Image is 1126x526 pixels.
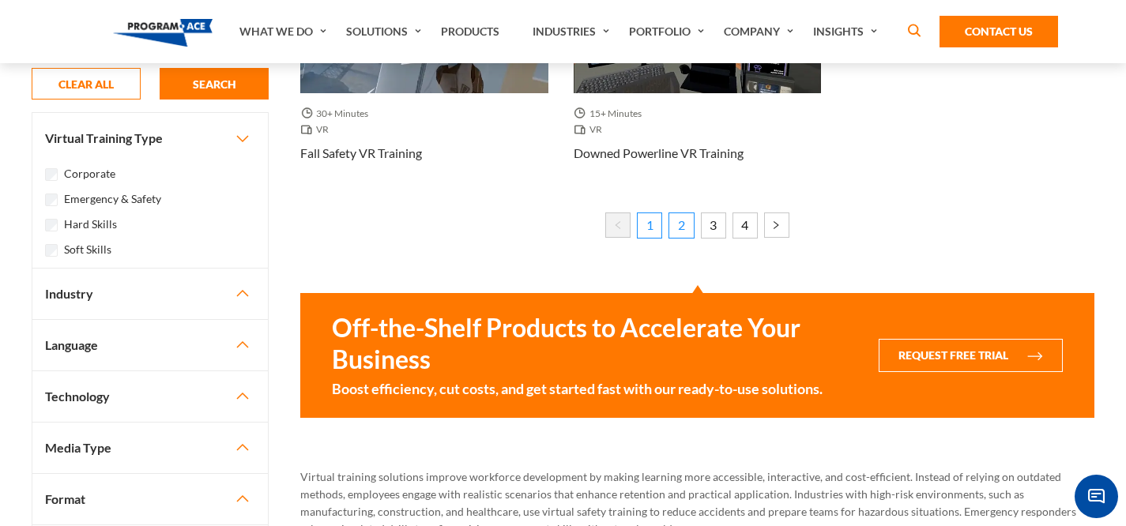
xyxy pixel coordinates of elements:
a: 2 [668,212,694,238]
input: Hard Skills [45,219,58,231]
input: Corporate [45,168,58,181]
label: Emergency & Safety [64,190,161,208]
h3: Fall Safety VR Training [300,144,422,163]
button: Virtual Training Type [32,113,268,163]
img: Program-Ace [113,19,213,47]
button: Media Type [32,423,268,473]
span: 1 [637,212,662,238]
button: Language [32,320,268,370]
small: Boost efficiency, cut costs, and get started fast with our ready-to-use solutions. [332,378,860,399]
li: « Previous [605,212,631,242]
input: Soft Skills [45,244,58,257]
label: Corporate [64,165,115,182]
button: CLEAR ALL [32,68,141,100]
button: Format [32,474,268,524]
span: 15+ Minutes [574,106,648,122]
button: Request Free Trial [879,339,1063,372]
strong: Off-the-Shelf Products to Accelerate Your Business [332,312,860,375]
label: Hard Skills [64,216,117,233]
button: Industry [32,269,268,319]
label: Soft Skills [64,241,111,258]
input: Emergency & Safety [45,193,58,206]
span: Chat Widget [1075,475,1118,518]
span: VR [300,122,335,137]
a: 4 [732,212,758,238]
button: Technology [32,371,268,422]
h3: Downed Powerline VR Training [574,144,744,163]
a: Next » [764,212,789,238]
a: 3 [701,212,726,238]
a: Contact Us [940,16,1058,47]
span: VR [574,122,608,137]
span: 30+ Minutes [300,106,375,122]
